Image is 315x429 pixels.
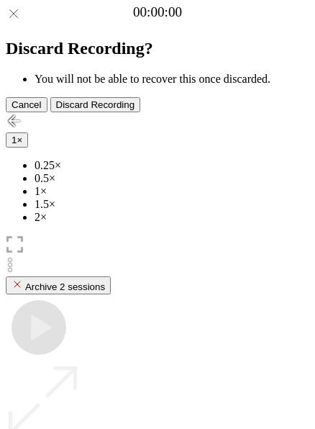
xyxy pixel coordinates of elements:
button: Cancel [6,97,47,112]
span: 1 [12,135,17,145]
button: Archive 2 sessions [6,276,111,294]
li: 1.5× [35,198,309,211]
a: 00:00:00 [133,4,182,20]
li: 2× [35,211,309,224]
div: Archive 2 sessions [12,279,105,292]
h2: Discard Recording? [6,39,309,58]
button: 1× [6,132,28,148]
li: 0.25× [35,159,309,172]
button: Discard Recording [50,97,141,112]
li: You will not be able to recover this once discarded. [35,73,309,86]
li: 0.5× [35,172,309,185]
li: 1× [35,185,309,198]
